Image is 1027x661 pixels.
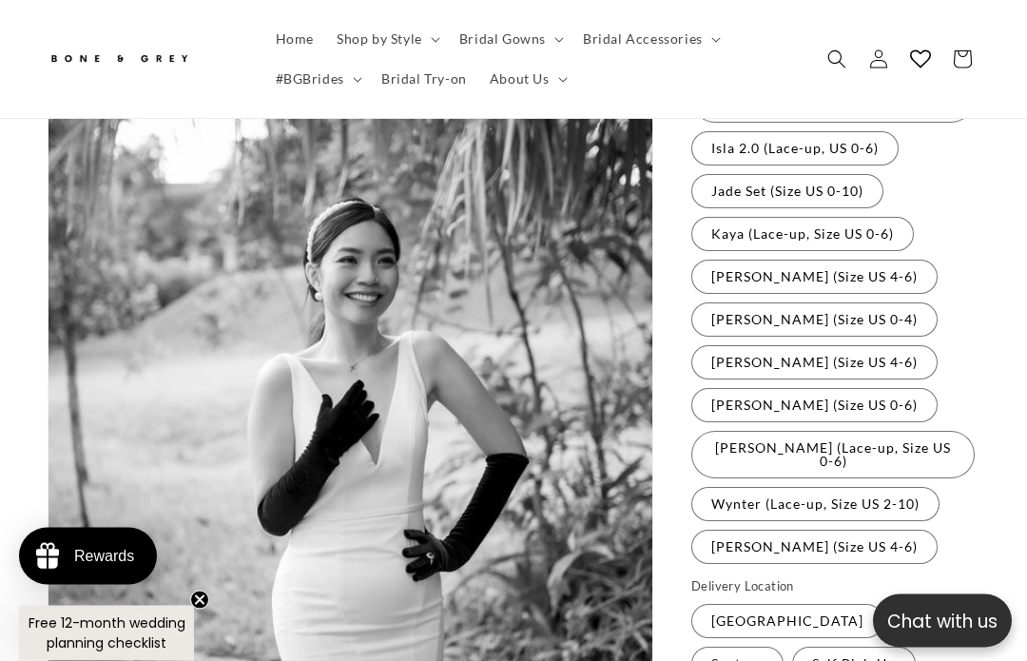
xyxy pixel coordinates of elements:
span: #BGBrides [276,70,344,87]
summary: Bridal Gowns [448,19,572,59]
summary: About Us [478,59,575,99]
span: Free 12-month wedding planning checklist [29,613,185,652]
div: Free 12-month wedding planning checklistClose teaser [19,606,194,661]
label: [GEOGRAPHIC_DATA] [691,605,883,639]
span: Shop by Style [337,30,422,48]
a: Write a review [126,108,210,124]
summary: #BGBrides [264,59,370,99]
span: Bridal Accessories [583,30,703,48]
label: [PERSON_NAME] (Size US 4-6) [691,261,938,295]
label: [PERSON_NAME] (Size US 4-6) [691,346,938,380]
label: [PERSON_NAME] (Size US 0-4) [691,303,938,338]
span: Bridal Gowns [459,30,546,48]
label: [PERSON_NAME] (Size US 0-6) [691,389,938,423]
label: Kaya (Lace-up, Size US 0-6) [691,218,914,252]
button: Open chatbox [873,594,1012,648]
legend: Delivery Location [691,578,796,597]
span: Home [276,30,314,48]
span: Bridal Try-on [381,70,467,87]
p: Chat with us [873,608,1012,635]
img: Bone and Grey Bridal [48,44,190,75]
a: Bone and Grey Bridal [41,36,245,82]
a: Bridal Try-on [370,59,478,99]
label: Jade Set (Size US 0-10) [691,175,883,209]
label: Wynter (Lace-up, Size US 2-10) [691,488,940,522]
a: Home [264,19,325,59]
button: Close teaser [190,591,209,610]
label: Isla 2.0 (Lace-up, US 0-6) [691,132,899,166]
label: [PERSON_NAME] (Lace-up, Size US 0-6) [691,432,975,479]
summary: Search [816,38,858,80]
div: Rewards [74,548,134,565]
summary: Shop by Style [325,19,448,59]
label: [PERSON_NAME] (Size US 4-6) [691,531,938,565]
button: Write a review [805,29,932,61]
span: About Us [490,70,550,87]
summary: Bridal Accessories [572,19,728,59]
